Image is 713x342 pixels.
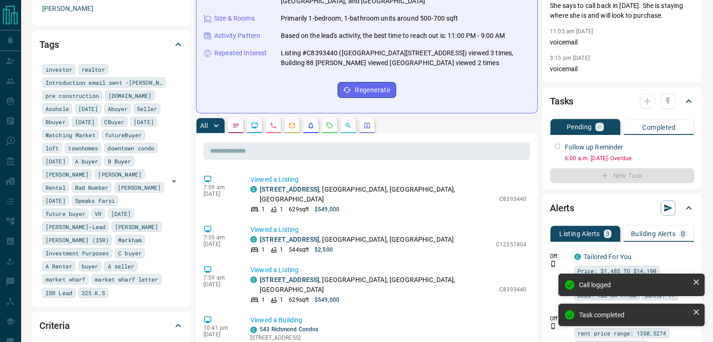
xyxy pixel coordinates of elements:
[108,91,151,100] span: [DOMAIN_NAME]
[550,94,573,109] h2: Tasks
[280,296,283,304] p: 1
[118,183,161,192] span: [PERSON_NAME]
[214,14,255,23] p: Size & Rooms
[45,91,99,100] span: pre construction
[45,261,72,271] span: A Renter
[250,225,526,235] p: Viewed a Listing
[203,325,236,331] p: 10:41 pm
[39,1,184,16] p: [PERSON_NAME]
[118,248,142,258] span: C buyer
[315,205,339,214] p: $549,000
[550,252,569,260] p: Off
[75,117,95,126] span: [DATE]
[262,205,265,214] p: 1
[499,195,526,203] p: C8393440
[95,209,101,218] span: VR
[78,104,98,113] span: [DATE]
[281,14,458,23] p: Primarily 1-bedroom, 1-bathroom units around 500-700 sqft
[584,253,631,260] a: Tailored For You
[203,241,236,247] p: [DATE]
[565,142,623,152] p: Follow up Reminder
[45,209,85,218] span: future buyer
[137,104,157,113] span: Seller
[45,104,69,113] span: Asshole
[550,197,694,219] div: Alerts
[260,186,319,193] a: [STREET_ADDRESS]
[39,33,184,56] div: Tags
[289,296,309,304] p: 629 sqft
[681,230,685,237] p: 0
[82,65,105,74] span: realtor
[262,245,265,254] p: 1
[39,37,59,52] h2: Tags
[250,276,257,283] div: condos.ca
[214,31,260,41] p: Activity Pattern
[559,230,600,237] p: Listing Alerts
[45,143,59,153] span: loft
[550,260,556,267] svg: Push Notification Only
[565,154,694,163] p: 6:00 a.m. [DATE] - Overdue
[250,327,257,333] div: condos.ca
[45,78,162,87] span: Introduction email sent -[PERSON_NAME]
[45,65,72,74] span: investor
[280,205,283,214] p: 1
[45,222,105,231] span: [PERSON_NAME]-Lead
[167,175,180,188] button: Open
[260,235,454,245] p: , [GEOGRAPHIC_DATA], [GEOGRAPHIC_DATA]
[289,205,309,214] p: 629 sqft
[203,234,236,241] p: 7:59 am
[250,334,331,342] p: [STREET_ADDRESS]
[45,235,109,245] span: [PERSON_NAME] (ISR)
[134,117,154,126] span: [DATE]
[45,156,66,166] span: [DATE]
[289,245,309,254] p: 544 sqft
[107,143,154,153] span: downtown condo
[250,265,526,275] p: Viewed a Listing
[82,261,98,271] span: buyer
[550,201,574,216] h2: Alerts
[260,185,495,204] p: , [GEOGRAPHIC_DATA], [GEOGRAPHIC_DATA], [GEOGRAPHIC_DATA]
[75,196,115,205] span: Speaks Farsi
[550,90,694,112] div: Tasks
[203,281,236,288] p: [DATE]
[281,48,530,68] p: Listing #C8393440 ([GEOGRAPHIC_DATA][STREET_ADDRESS]) viewed 3 times, Building 88 [PERSON_NAME] v...
[45,275,85,284] span: market wharf
[579,311,689,319] div: Task completed
[631,230,675,237] p: Building Alerts
[250,315,526,325] p: Viewed a Building
[232,122,240,129] svg: Notes
[95,275,158,284] span: market wharf letter
[45,170,89,179] span: [PERSON_NAME]
[250,236,257,243] div: condos.ca
[574,253,581,260] div: condos.ca
[260,236,319,243] a: [STREET_ADDRESS]
[45,183,66,192] span: Rental
[107,261,134,271] span: A seller
[203,331,236,338] p: [DATE]
[45,196,66,205] span: [DATE]
[214,48,267,58] p: Repeated Interest
[115,222,158,231] span: [PERSON_NAME]
[200,122,208,129] p: All
[107,104,128,113] span: Abuyer
[107,156,131,166] span: B Buyer
[45,288,72,297] span: ISR Lead
[326,122,333,129] svg: Requests
[45,130,96,140] span: Watching Market
[104,117,124,126] span: CBuyer
[578,266,656,275] span: Price: $1,485 TO $14,190
[262,296,265,304] p: 1
[307,122,315,129] svg: Listing Alerts
[68,143,98,153] span: townhomes
[550,64,694,74] p: voicemail
[345,122,352,129] svg: Opportunities
[288,122,296,129] svg: Emails
[251,122,258,129] svg: Lead Browsing Activity
[550,323,556,329] svg: Push Notification Only
[579,281,689,289] div: Call logged
[260,275,495,295] p: , [GEOGRAPHIC_DATA], [GEOGRAPHIC_DATA], [GEOGRAPHIC_DATA]
[118,235,142,245] span: Markham
[260,326,318,333] a: 543 Richmond Condos
[315,245,333,254] p: $2,500
[567,124,592,130] p: Pending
